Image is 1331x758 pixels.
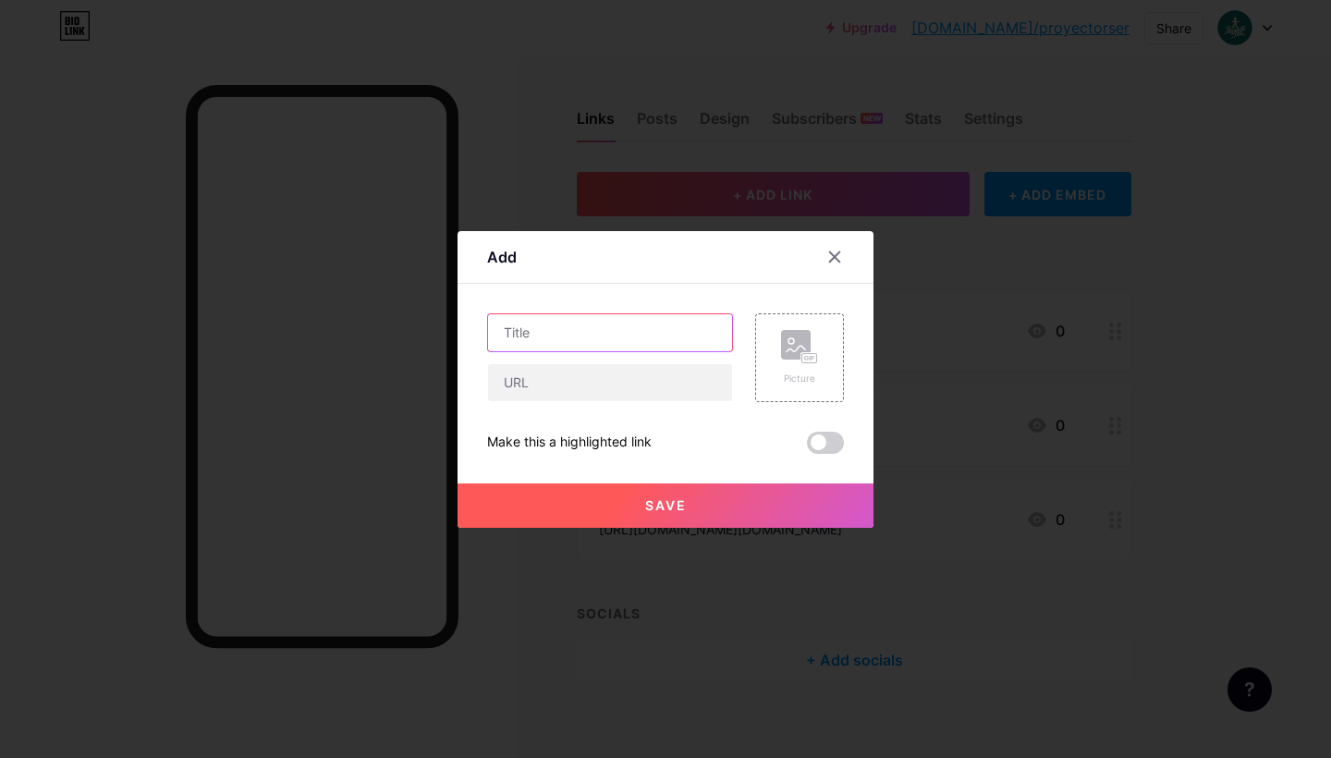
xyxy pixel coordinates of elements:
[488,364,732,401] input: URL
[487,246,517,268] div: Add
[458,483,873,528] button: Save
[487,432,652,454] div: Make this a highlighted link
[645,497,687,513] span: Save
[781,372,818,385] div: Picture
[488,314,732,351] input: Title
